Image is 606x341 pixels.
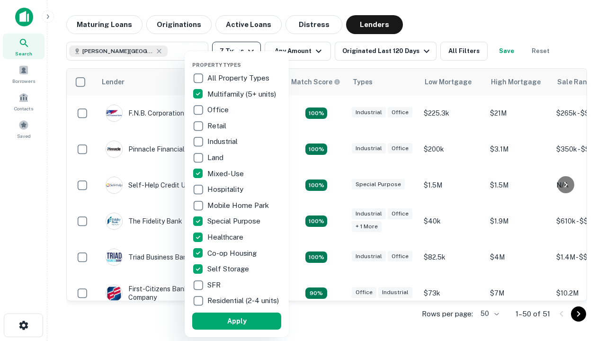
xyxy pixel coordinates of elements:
[207,279,223,291] p: SFR
[207,295,281,306] p: Residential (2-4 units)
[207,89,278,100] p: Multifamily (5+ units)
[207,232,245,243] p: Healthcare
[207,184,245,195] p: Hospitality
[207,152,225,163] p: Land
[207,72,271,84] p: All Property Types
[207,168,246,179] p: Mixed-Use
[207,136,240,147] p: Industrial
[207,120,228,132] p: Retail
[207,263,251,275] p: Self Storage
[192,313,281,330] button: Apply
[207,104,231,116] p: Office
[207,248,258,259] p: Co-op Housing
[192,62,241,68] span: Property Types
[207,200,271,211] p: Mobile Home Park
[207,215,262,227] p: Special Purpose
[559,265,606,311] iframe: Chat Widget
